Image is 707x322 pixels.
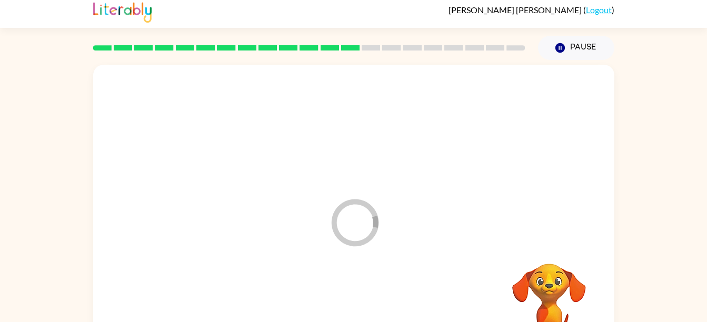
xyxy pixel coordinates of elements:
[586,5,612,15] a: Logout
[449,5,614,15] div: ( )
[538,36,614,60] button: Pause
[449,5,583,15] span: [PERSON_NAME] [PERSON_NAME]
